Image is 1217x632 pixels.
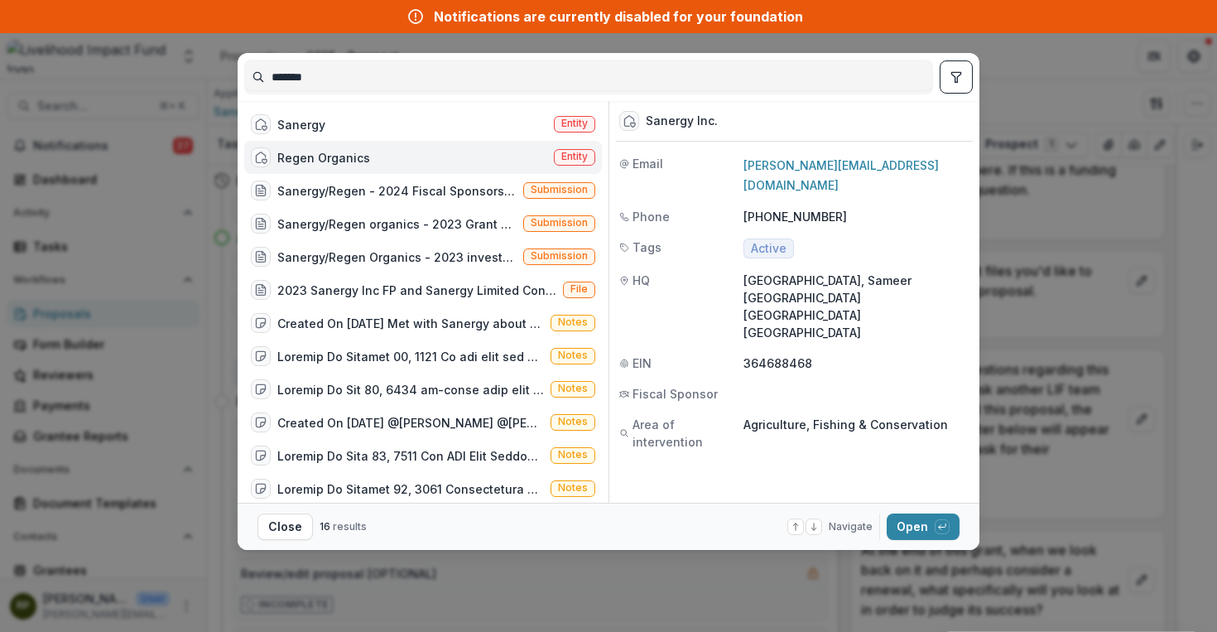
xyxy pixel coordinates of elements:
[531,250,588,262] span: Submission
[333,520,367,533] span: results
[531,184,588,195] span: Submission
[570,283,588,295] span: File
[743,158,939,192] a: [PERSON_NAME][EMAIL_ADDRESS][DOMAIN_NAME]
[743,272,969,341] p: [GEOGRAPHIC_DATA], Sameer [GEOGRAPHIC_DATA] [GEOGRAPHIC_DATA] [GEOGRAPHIC_DATA]
[633,385,718,403] span: Fiscal Sponsor
[887,514,960,540] button: Open
[829,519,873,534] span: Navigate
[633,208,670,225] span: Phone
[561,151,588,162] span: Entity
[320,520,330,533] span: 16
[277,182,517,200] div: Sanergy/Regen - 2024 Fiscal Sponsorship Grant - Pilot House
[558,383,588,394] span: Notes
[633,155,663,172] span: Email
[633,272,650,289] span: HQ
[558,350,588,361] span: Notes
[257,514,313,540] button: Close
[277,116,325,133] div: Sanergy
[633,355,652,372] span: EIN
[277,480,544,498] div: Loremip Do Sitamet 92, 3061 Consectetura Elitse doei t incidi ut labor etdol magnaal enimadmini v...
[531,217,588,229] span: Submission
[277,215,517,233] div: Sanergy/Regen organics - 2023 Grant - Impact study Grant
[743,355,969,372] p: 364688468
[633,239,661,256] span: Tags
[558,316,588,328] span: Notes
[646,114,718,128] div: Sanergy Inc.
[277,414,544,432] div: Created On [DATE] @[PERSON_NAME] @[PERSON_NAME] Good call with [PERSON_NAME] this week. She's ver...
[561,118,588,129] span: Entity
[743,416,969,433] p: Agriculture, Fishing & Conservation
[558,482,588,494] span: Notes
[558,449,588,461] span: Notes
[558,416,588,427] span: Notes
[277,315,544,332] div: Created On [DATE] Met with Sanergy about the SHOFCO project. They have been very helpful in givin...
[940,60,973,94] button: toggle filters
[751,242,786,256] span: Active
[277,348,544,365] div: Loremip Do Sitamet 00, 1121 Co adi elit sed Doeiusm temp inci utla etdo magn al en adm venia quis...
[434,7,803,27] div: Notifications are currently disabled for your foundation
[633,416,743,451] span: Area of intervention
[277,248,517,266] div: Sanergy/Regen Organics - 2023 investment
[277,447,544,465] div: Loremip Do Sita 83, 7511 Con ADI Elit Seddoeiusm. Temp inc u lab etdolor/magnaaliq enimadmini ve ...
[277,282,556,299] div: 2023 Sanergy Inc FP and Sanergy Limited Consolidated Audited Financial Statements (1).pdf
[277,381,544,398] div: Loremip Do Sit 80, 6434 am-conse adip elit seddo. eiusmodtem inc utlab, etd magn aliquae, admi/ve...
[277,149,370,166] div: Regen Organics
[743,208,969,225] p: [PHONE_NUMBER]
